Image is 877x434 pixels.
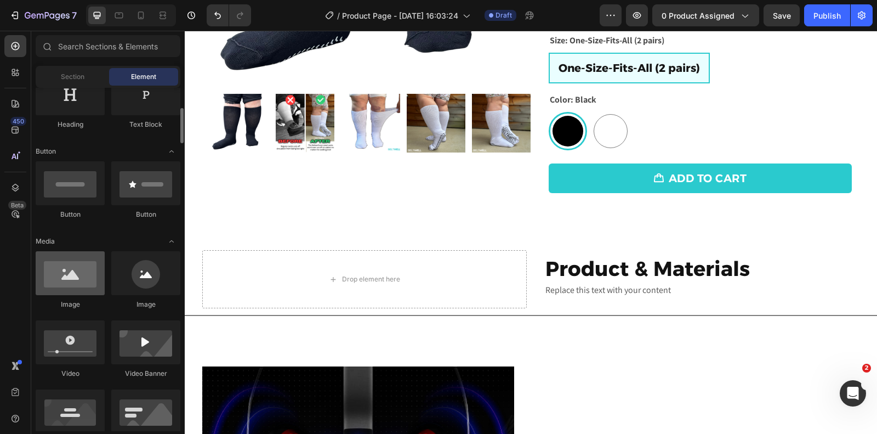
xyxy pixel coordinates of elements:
span: Save [773,11,791,20]
input: Search Sections & Elements [36,35,180,57]
div: Image [36,300,105,309]
span: Toggle open [163,143,180,160]
iframe: To enrich screen reader interactions, please activate Accessibility in Grammarly extension settings [185,31,877,434]
span: Element [131,72,156,82]
div: 450 [10,117,26,126]
span: 2 [862,364,871,373]
div: Image [111,300,180,309]
div: Beta [8,201,26,210]
div: Button [111,210,180,219]
div: Undo/Redo [207,4,251,26]
button: ADD TO CART [364,133,667,162]
div: Replace this text with your content [360,251,667,269]
span: 0 product assigned [662,10,734,21]
span: One-Size-Fits-All (2 pairs) [374,31,515,44]
iframe: Intercom live chat [840,380,866,407]
div: Video [36,369,105,379]
div: Text Block [111,120,180,129]
span: Media [36,236,55,246]
div: Button [36,210,105,219]
span: Draft [496,10,512,20]
h2: Rich Text Editor. Editing area: main [360,228,667,251]
div: Publish [813,10,841,21]
div: ADD TO CART [484,139,562,156]
span: Button [36,146,56,156]
button: 0 product assigned [652,4,759,26]
div: Heading [36,120,105,129]
div: Drop element here [157,244,215,253]
button: 7 [4,4,82,26]
p: 7 [72,9,77,22]
span: Product & Materials [361,226,565,250]
p: ⁠⁠⁠⁠⁠⁠⁠ [361,229,665,250]
span: Toggle open [163,233,180,250]
legend: Color: Black [364,61,413,77]
div: Video Banner [111,369,180,379]
span: Section [61,72,84,82]
span: / [337,10,340,21]
span: Product Page - [DATE] 16:03:24 [342,10,458,21]
button: Publish [804,4,850,26]
button: Save [764,4,800,26]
